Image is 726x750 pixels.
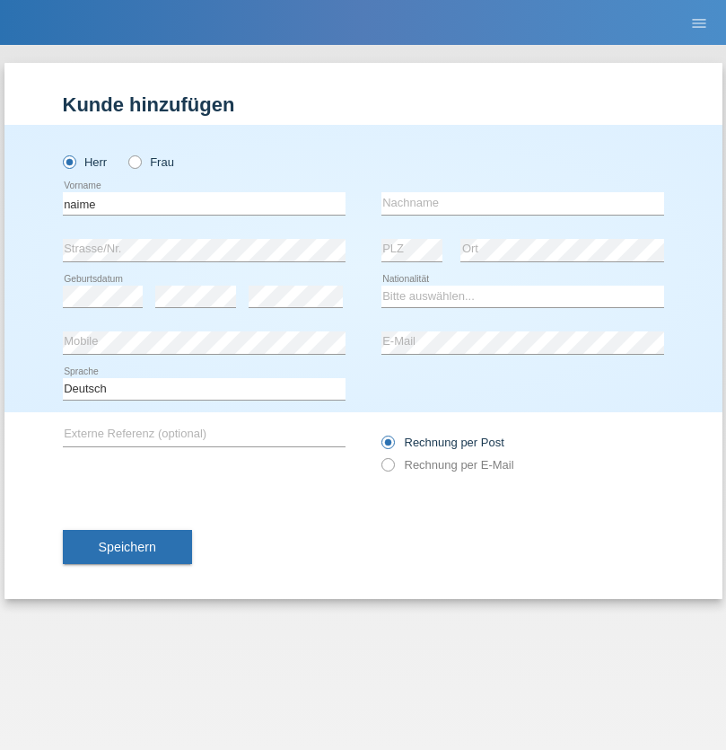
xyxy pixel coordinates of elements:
[63,155,74,167] input: Herr
[63,155,108,169] label: Herr
[381,458,393,481] input: Rechnung per E-Mail
[681,17,717,28] a: menu
[99,540,156,554] span: Speichern
[128,155,140,167] input: Frau
[63,530,192,564] button: Speichern
[381,458,514,472] label: Rechnung per E-Mail
[690,14,708,32] i: menu
[63,93,664,116] h1: Kunde hinzufügen
[381,436,393,458] input: Rechnung per Post
[381,436,504,449] label: Rechnung per Post
[128,155,174,169] label: Frau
